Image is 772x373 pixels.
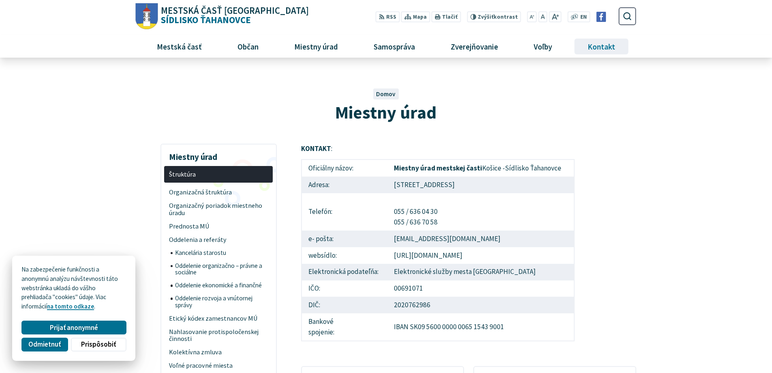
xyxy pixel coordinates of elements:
[538,11,547,22] button: Nastaviť pôvodnú veľkosť písma
[21,338,68,351] button: Odmietnuť
[164,166,273,183] a: Štruktúra
[164,359,273,373] a: Voľné pracovné miesta
[234,35,261,57] span: Občan
[442,14,458,20] span: Tlačiť
[447,35,501,57] span: Zverejňovanie
[467,11,521,22] button: Zvýšiťkontrast
[359,35,430,57] a: Samospráva
[171,292,273,312] a: Oddelenie rozvoja a vnútornej správy
[169,312,268,325] span: Etický kódex zamestnancov MÚ
[161,6,309,15] span: Mestská časť [GEOGRAPHIC_DATA]
[432,11,461,22] button: Tlačiť
[436,35,513,57] a: Zverejňovanie
[175,279,268,292] span: Oddelenie ekonomické a finančné
[21,265,126,311] p: Na zabezpečenie funkčnosti a anonymnú analýzu návštevnosti táto webstránka ukladá do vášho prehli...
[578,13,589,22] a: EN
[478,14,518,20] span: kontrast
[142,35,216,57] a: Mestská časť
[222,35,273,57] a: Občan
[401,11,430,22] a: Mapa
[175,246,268,259] span: Kancelária starostu
[386,13,396,22] span: RSS
[171,259,273,279] a: Oddelenie organizačno – právne a sociálne
[302,280,387,297] td: IČO:
[81,340,116,349] span: Prispôsobiť
[585,35,618,57] span: Kontakt
[291,35,341,57] span: Miestny úrad
[302,264,387,280] td: Elektronická podateľňa:
[169,185,268,199] span: Organizačná štruktúra
[387,231,574,247] td: [EMAIL_ADDRESS][DOMAIN_NAME]
[376,90,396,98] a: Domov
[519,35,567,57] a: Voľby
[136,3,158,30] img: Prejsť na domovskú stránku
[387,313,574,341] td: IBAN SK
[169,168,268,181] span: Štruktúra
[164,346,273,359] a: Kolektívna zmluva
[387,177,574,193] td: [STREET_ADDRESS]
[154,35,205,57] span: Mestská časť
[175,259,268,279] span: Oddelenie organizačno – právne a sociálne
[50,323,98,332] span: Prijať anonymné
[387,247,574,264] td: [URL][DOMAIN_NAME]
[302,247,387,264] td: websídlo:
[169,233,268,246] span: Oddelenia a referáty
[531,35,555,57] span: Voľby
[302,231,387,247] td: e- pošta:
[394,284,423,293] a: 00691071
[394,164,482,172] strong: Miestny úrad mestskej časti
[302,160,387,177] td: Oficiálny názov:
[136,3,309,30] a: Logo Sídlisko Ťahanovce, prejsť na domovskú stránku.
[169,359,268,373] span: Voľné pracovné miesta
[164,220,273,233] a: Prednosta MÚ
[21,321,126,334] button: Prijať anonymné
[394,207,438,216] a: 055 / 636 04 30
[302,193,387,231] td: Telefón:
[335,101,436,123] span: Miestny úrad
[164,146,273,163] h3: Miestny úrad
[71,338,126,351] button: Prispôsobiť
[549,11,561,22] button: Zväčšiť veľkosť písma
[169,199,268,220] span: Organizačný poriadok miestneho úradu
[171,279,273,292] a: Oddelenie ekonomické a finančné
[394,267,536,276] a: Elektronické služby mesta [GEOGRAPHIC_DATA]
[418,322,473,331] a: 09 5600 0000 0065
[394,218,438,226] a: 055 / 636 70 58
[164,325,273,346] a: Nahlasovanie protispoločenskej činnosti
[28,340,61,349] span: Odmietnuť
[171,246,273,259] a: Kancelária starostu
[394,300,430,309] a: 2020762986
[302,297,387,313] td: DIČ:
[169,325,268,346] span: Nahlasovanie protispoločenskej činnosti
[169,220,268,233] span: Prednosta MÚ
[478,13,494,20] span: Zvýšiť
[387,160,574,177] td: Košice -Sídlisko Ťahanovce
[413,13,427,22] span: Mapa
[474,322,504,331] a: 1543 9001
[175,292,268,312] span: Oddelenie rozvoja a vnútornej správy
[164,233,273,246] a: Oddelenia a referáty
[47,302,94,310] a: na tomto odkaze
[164,312,273,325] a: Etický kódex zamestnancov MÚ
[158,6,309,25] span: Sídlisko Ťahanovce
[596,12,606,22] img: Prejsť na Facebook stránku
[527,11,537,22] button: Zmenšiť veľkosť písma
[279,35,353,57] a: Miestny úrad
[302,177,387,193] td: Adresa:
[376,11,400,22] a: RSS
[580,13,587,22] span: EN
[164,199,273,220] a: Organizačný poriadok miestneho úradu
[301,144,575,154] p: :
[164,185,273,199] a: Organizačná štruktúra
[301,144,331,153] strong: KONTAKT
[169,346,268,359] span: Kolektívna zmluva
[370,35,418,57] span: Samospráva
[302,313,387,341] td: Bankové spojenie:
[573,35,630,57] a: Kontakt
